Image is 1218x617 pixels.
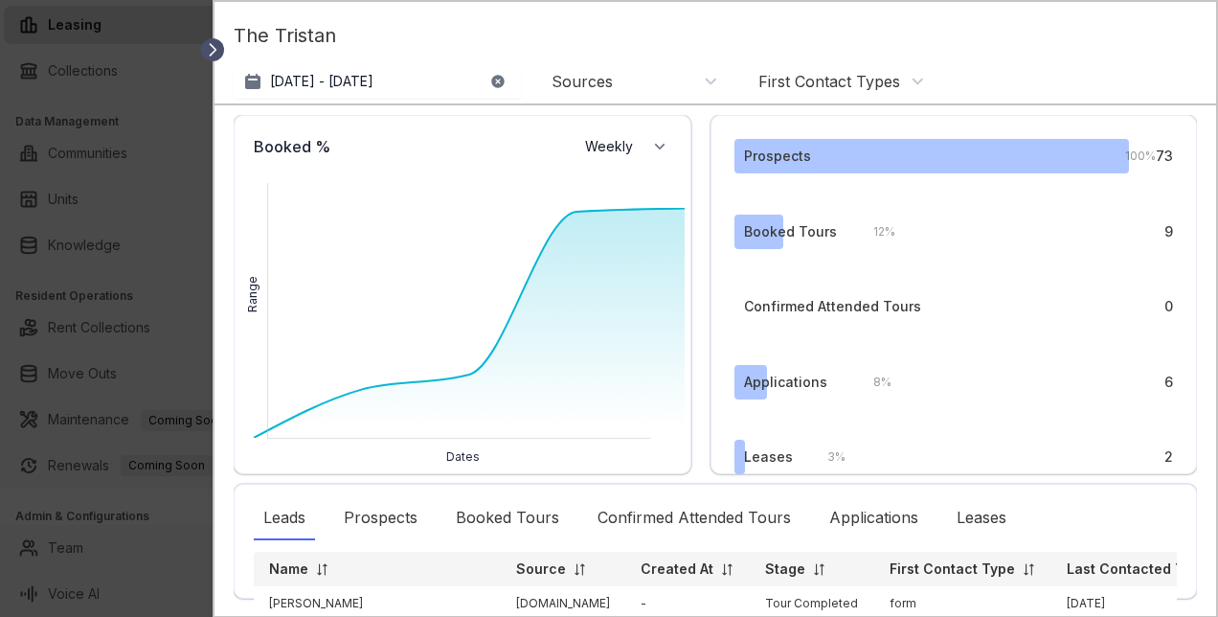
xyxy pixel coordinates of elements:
p: The Tristan [234,21,1197,64]
div: Applications [744,372,827,393]
div: Dates [244,448,681,466]
div: Leads [254,496,315,540]
div: First Contact Types [758,71,900,92]
button: Weekly [574,129,681,164]
div: 100 % [1106,146,1156,167]
p: Created At [641,560,713,579]
div: Confirmed Attended Tours [744,296,921,317]
div: Range [244,276,261,312]
p: Last Contacted Time [1067,560,1208,579]
p: First Contact Type [890,560,1015,579]
img: sorting [720,562,734,577]
div: Leases [744,446,793,468]
img: sorting [1022,562,1036,577]
div: Leases [947,496,1016,540]
button: [DATE] - [DATE] [234,64,521,99]
img: sorting [573,562,587,577]
div: Booked Tours [446,496,569,540]
div: 2 [1164,446,1173,468]
div: Applications [820,496,928,540]
div: 73 [1156,146,1173,167]
div: 0 [1164,296,1173,317]
span: Weekly [585,137,643,156]
div: 9 [1164,221,1173,242]
p: Name [269,560,308,579]
div: Booked % [244,126,340,168]
div: Confirmed Attended Tours [588,496,801,540]
div: 6 [1164,372,1173,393]
img: sorting [315,562,329,577]
p: [DATE] - [DATE] [270,72,373,91]
p: Source [516,560,566,579]
div: Prospects [334,496,427,540]
div: 12 % [854,221,895,242]
div: 8 % [854,372,891,393]
div: Sources [552,71,613,92]
img: sorting [812,562,826,577]
div: Prospects [744,146,811,167]
div: Booked Tours [744,221,837,242]
p: Stage [765,560,805,579]
div: 3 % [808,446,846,468]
